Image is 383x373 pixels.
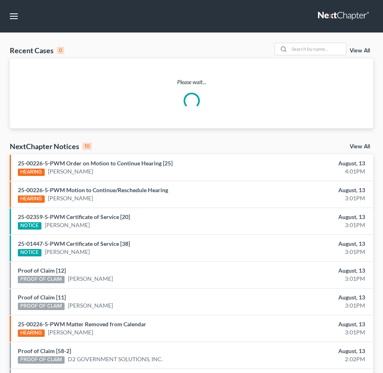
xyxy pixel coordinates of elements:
[18,276,65,283] div: PROOF OF CLAIM
[255,267,365,275] div: August, 13
[18,240,130,247] a: 25-01447-5-PWM Certificate of Service [38]
[255,194,365,202] div: 3:01PM
[255,221,365,229] div: 3:01PM
[10,78,373,86] p: Please wait...
[255,186,365,194] div: August, 13
[255,240,365,248] div: August, 13
[18,356,65,364] div: PROOF OF CLAIM
[18,303,65,310] div: PROOF OF CLAIM
[48,167,93,176] a: [PERSON_NAME]
[18,160,173,167] a: 25-00226-5-PWM Order on Motion to Continue Hearing [25]
[18,267,66,274] a: Proof of Claim [12]
[255,328,365,336] div: 3:01PM
[48,194,93,202] a: [PERSON_NAME]
[255,301,365,310] div: 3:01PM
[82,143,92,150] div: 10
[255,347,365,355] div: August, 13
[255,355,365,363] div: 2:02PM
[255,167,365,176] div: 4:01PM
[18,213,130,220] a: 25-02359-5-PWM Certificate of Service [20]
[255,248,365,256] div: 3:01PM
[68,355,163,363] a: D2 GOVERNMENT SOLUTIONS, INC.
[68,301,113,310] a: [PERSON_NAME]
[255,213,365,221] div: August, 13
[18,330,45,337] div: HEARING
[18,321,146,327] a: 25-00226-5-PWM Matter Removed from Calendar
[45,221,90,229] a: [PERSON_NAME]
[45,248,90,256] a: [PERSON_NAME]
[18,169,45,176] div: HEARING
[18,195,45,203] div: HEARING
[10,141,92,151] div: NextChapter Notices
[18,186,168,193] a: 25-00226-5-PWM Motion to Continue/Reschedule Hearing
[57,47,64,54] div: 0
[18,222,41,230] div: NOTICE
[289,43,346,55] input: Search by name...
[18,347,71,354] a: Proof of Claim [58-2]
[48,328,93,336] a: [PERSON_NAME]
[350,144,370,150] a: View All
[18,294,66,301] a: Proof of Claim [11]
[255,320,365,328] div: August, 13
[255,159,365,167] div: August, 13
[18,249,41,256] div: NOTICE
[350,48,370,54] a: View All
[255,293,365,301] div: August, 13
[255,275,365,283] div: 3:01PM
[10,46,64,55] div: Recent Cases
[68,275,113,283] a: [PERSON_NAME]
